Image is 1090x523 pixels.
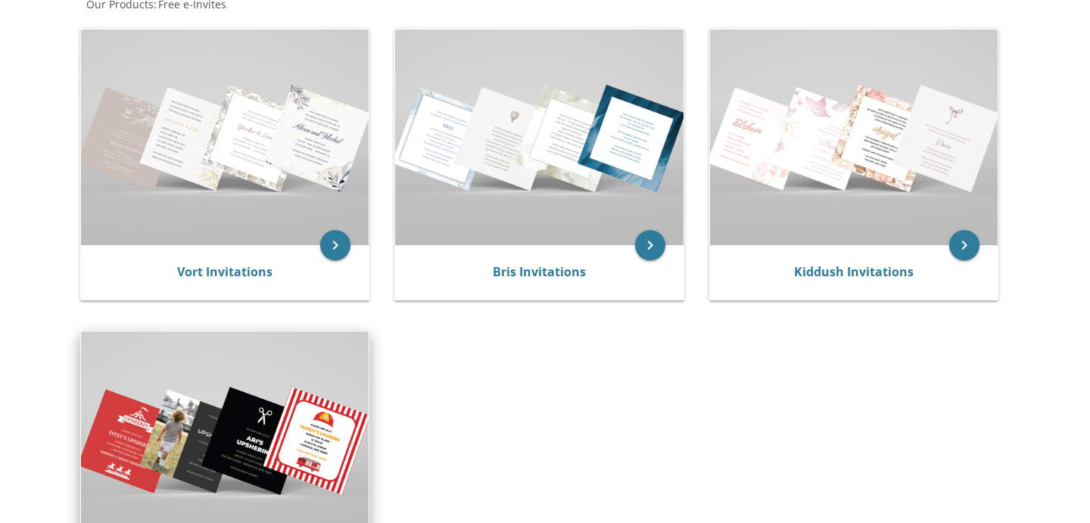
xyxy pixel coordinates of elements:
[635,230,665,260] a: keyboard_arrow_right
[177,263,272,280] a: Vort Invitations
[949,230,979,260] a: keyboard_arrow_right
[794,263,914,280] a: Kiddush Invitations
[395,30,684,245] img: Bris Invitations
[81,30,369,245] img: Vort Invitations
[710,30,998,245] img: Kiddush Invitations
[320,230,350,260] a: keyboard_arrow_right
[493,263,586,280] a: Bris Invitations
